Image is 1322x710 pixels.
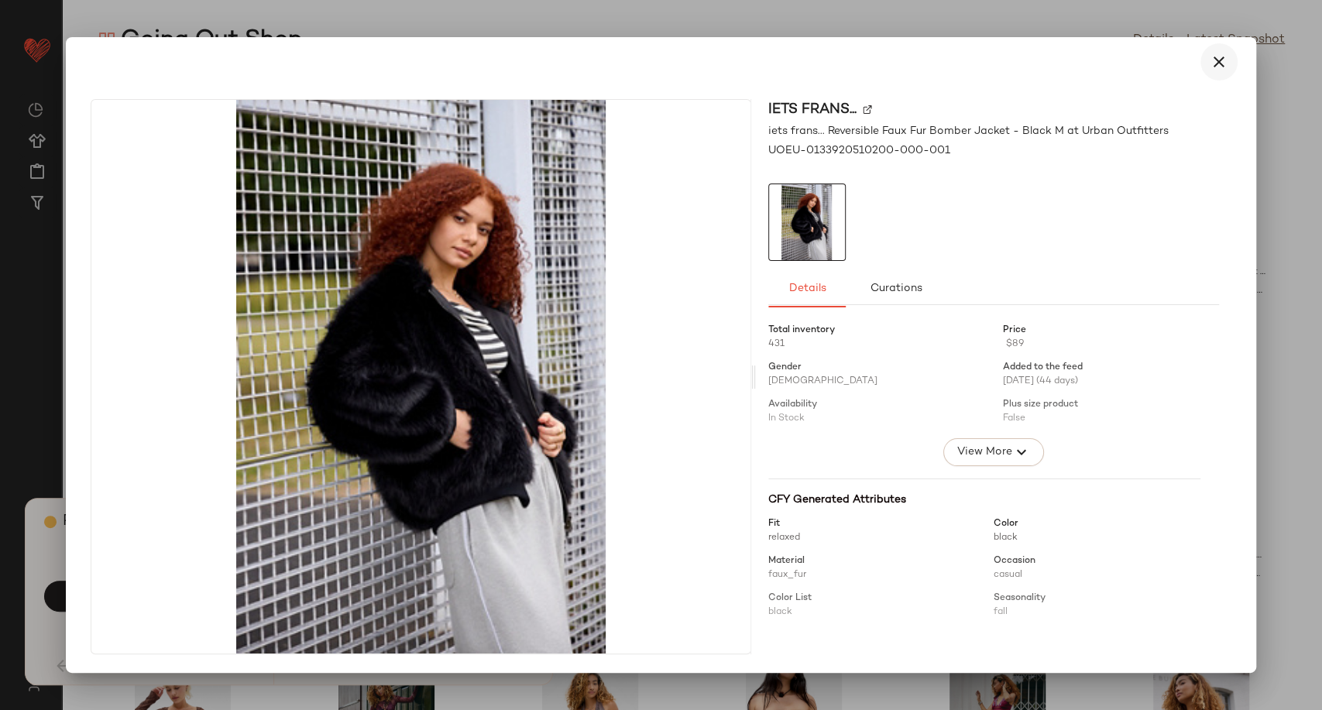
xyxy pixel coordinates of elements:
img: 0133920510200_001_a2 [769,184,845,260]
button: View More [943,438,1043,466]
span: Curations [869,283,922,295]
img: 0133920510200_001_a2 [91,100,750,653]
span: Details [788,283,826,295]
img: svg%3e [863,105,872,115]
span: View More [956,443,1011,461]
div: CFY Generated Attributes [768,492,1200,508]
span: iets frans... Reversible Faux Fur Bomber Jacket - Black M at Urban Outfitters [768,123,1169,139]
span: UOEU-0133920510200-000-001 [768,142,950,159]
span: iets frans... [768,99,857,120]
